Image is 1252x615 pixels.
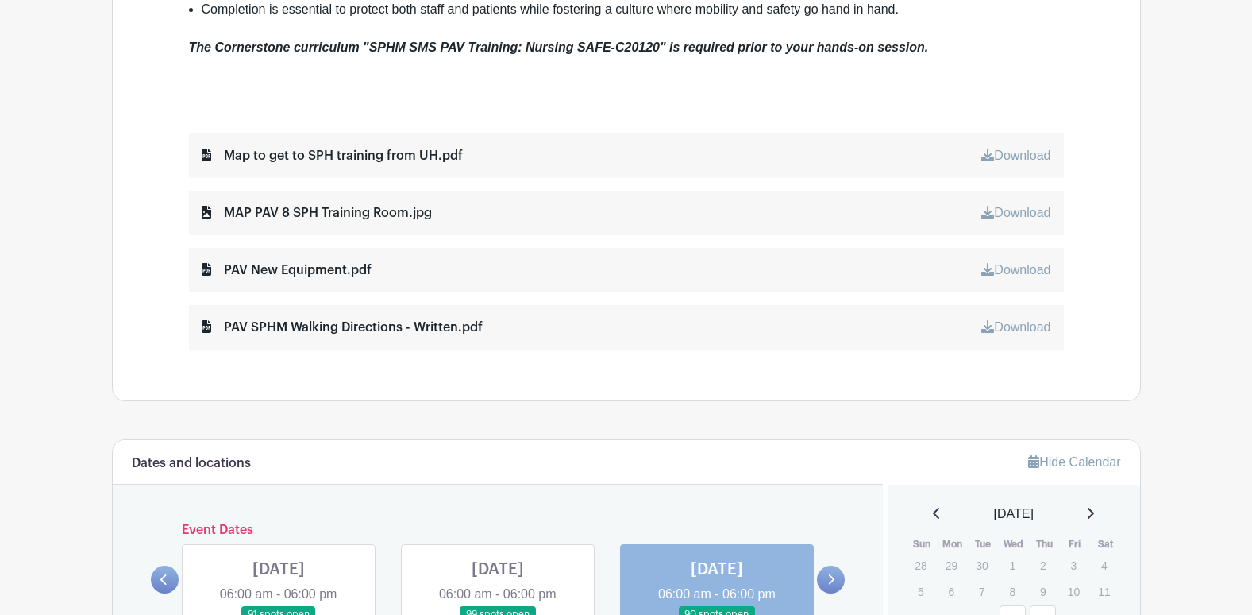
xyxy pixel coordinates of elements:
th: Sun [907,536,938,552]
p: 6 [938,579,965,604]
p: 3 [1061,553,1087,578]
a: Download [981,263,1050,277]
a: Hide Calendar [1028,455,1120,469]
th: Thu [1029,536,1060,552]
th: Sat [1090,536,1121,552]
a: Download [981,320,1050,334]
a: Download [981,149,1050,162]
th: Wed [999,536,1030,552]
p: 28 [907,553,934,578]
h6: Event Dates [179,523,818,538]
p: 7 [969,579,995,604]
p: 29 [938,553,965,578]
p: 1 [1000,553,1026,578]
p: 30 [969,553,995,578]
span: [DATE] [994,505,1034,524]
em: The Cornerstone curriculum "SPHM SMS PAV Training: Nursing SAFE-C20120" is required prior to your... [189,41,929,54]
th: Mon [938,536,969,552]
a: Download [981,206,1050,219]
p: 5 [907,579,934,604]
p: 9 [1030,579,1056,604]
div: MAP PAV 8 SPH Training Room.jpg [202,203,432,222]
th: Fri [1060,536,1091,552]
div: PAV New Equipment.pdf [202,261,372,280]
p: 10 [1061,579,1087,604]
div: PAV SPHM Walking Directions - Written.pdf [202,318,483,337]
p: 2 [1030,553,1056,578]
th: Tue [968,536,999,552]
h6: Dates and locations [132,456,251,471]
div: Map to get to SPH training from UH.pdf [202,146,463,165]
p: 8 [1000,579,1026,604]
p: 11 [1091,579,1117,604]
p: 4 [1091,553,1117,578]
